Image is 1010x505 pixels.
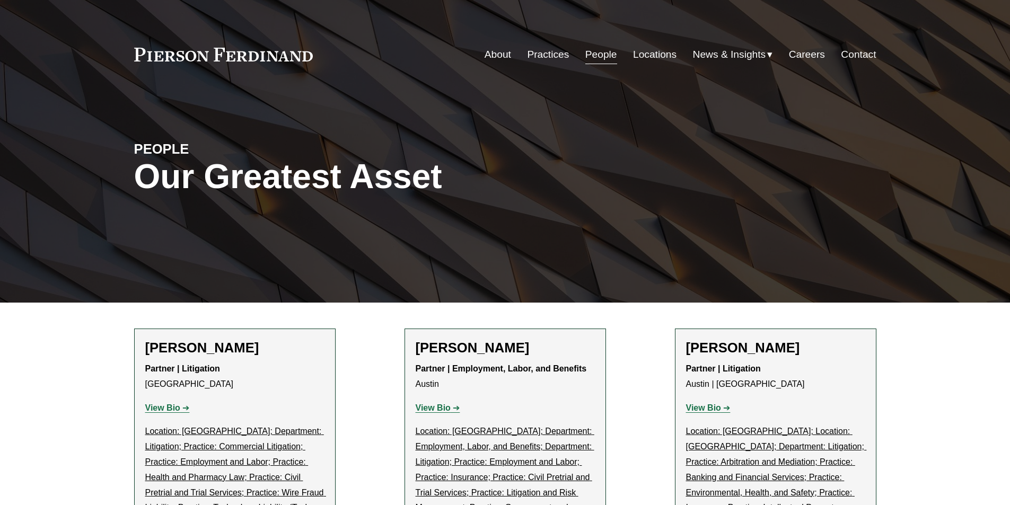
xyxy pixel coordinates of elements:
[145,364,220,373] strong: Partner | Litigation
[134,157,629,196] h1: Our Greatest Asset
[416,340,595,356] h2: [PERSON_NAME]
[134,140,320,157] h4: PEOPLE
[686,364,761,373] strong: Partner | Litigation
[686,361,865,392] p: Austin | [GEOGRAPHIC_DATA]
[416,403,460,412] a: View Bio
[693,45,773,65] a: folder dropdown
[145,403,190,412] a: View Bio
[416,361,595,392] p: Austin
[416,364,587,373] strong: Partner | Employment, Labor, and Benefits
[686,403,721,412] strong: View Bio
[633,45,677,65] a: Locations
[145,340,324,356] h2: [PERSON_NAME]
[693,46,766,64] span: News & Insights
[789,45,825,65] a: Careers
[841,45,876,65] a: Contact
[686,403,731,412] a: View Bio
[585,45,617,65] a: People
[416,403,451,412] strong: View Bio
[686,340,865,356] h2: [PERSON_NAME]
[145,403,180,412] strong: View Bio
[145,361,324,392] p: [GEOGRAPHIC_DATA]
[485,45,511,65] a: About
[527,45,569,65] a: Practices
